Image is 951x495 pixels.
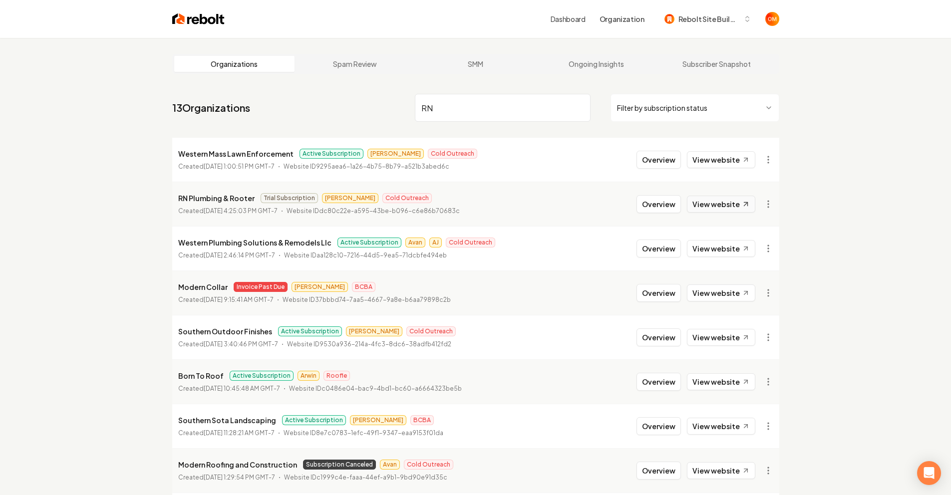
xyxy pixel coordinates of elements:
span: Rebolt Site Builder [678,14,739,24]
span: Arwin [298,371,319,381]
time: [DATE] 1:00:51 PM GMT-7 [204,163,275,170]
span: BCBA [352,282,375,292]
span: Avan [405,238,425,247]
span: Subscription Canceled [303,460,376,470]
span: [PERSON_NAME] [322,193,378,203]
span: Cold Outreach [382,193,432,203]
button: Overview [636,328,681,346]
span: Active Subscription [282,415,346,425]
img: Rebolt Logo [172,12,225,26]
span: BCBA [410,415,434,425]
a: View website [687,151,755,168]
a: Organizations [174,56,295,72]
span: Cold Outreach [404,460,453,470]
time: [DATE] 10:45:48 AM GMT-7 [204,385,280,392]
a: View website [687,329,755,346]
span: Avan [380,460,400,470]
p: Website ID dc80c22e-a595-43be-b096-c6e86b70683c [287,206,460,216]
p: Created [178,250,275,260]
a: Subscriber Snapshot [656,56,777,72]
a: View website [687,418,755,435]
p: Created [178,162,275,172]
p: Website ID c0486e04-bac9-4bd1-bc60-a6664323be5b [289,384,462,394]
img: Omar Molai [765,12,779,26]
p: Created [178,206,278,216]
a: Spam Review [295,56,415,72]
span: Cold Outreach [406,326,456,336]
span: Trial Subscription [261,193,318,203]
button: Overview [636,240,681,257]
p: Website ID 37bbbd74-7aa5-4667-9a8e-b6aa79898c2b [283,295,451,305]
a: View website [687,196,755,213]
p: Southern Sota Landscaping [178,414,276,426]
input: Search by name or ID [415,94,591,122]
a: Ongoing Insights [536,56,656,72]
p: Website ID c1999c4e-faaa-44ef-a9b1-9bd90e91d35c [284,473,447,483]
button: Overview [636,373,681,391]
p: Created [178,473,275,483]
p: Website ID aa128c10-7216-44d5-9ea5-71dcbfe494eb [284,250,447,260]
span: Cold Outreach [446,238,495,247]
span: Invoice Past Due [234,282,288,292]
span: Active Subscription [278,326,342,336]
button: Organization [594,10,650,28]
p: Modern Collar [178,281,228,293]
p: Website ID 8e7c0783-1efc-49f1-9347-eaa9153f01da [284,428,443,438]
a: 13Organizations [172,101,250,115]
a: View website [687,240,755,257]
span: Active Subscription [337,238,401,247]
button: Overview [636,195,681,213]
button: Overview [636,462,681,480]
span: Roofle [323,371,350,381]
p: Western Mass Lawn Enforcement [178,148,294,160]
a: View website [687,284,755,301]
a: View website [687,462,755,479]
time: [DATE] 3:40:46 PM GMT-7 [204,340,278,348]
p: Created [178,428,275,438]
p: Modern Roofing and Construction [178,459,297,471]
time: [DATE] 9:15:41 AM GMT-7 [204,296,274,303]
p: RN Plumbing & Rooter [178,192,255,204]
button: Overview [636,417,681,435]
time: [DATE] 1:29:54 PM GMT-7 [204,474,275,481]
p: Website ID 9295aea6-1a26-4b75-8b79-a521b3abed6c [284,162,449,172]
p: Website ID 9530a936-214a-4fc3-8dc6-38adfb412fd2 [287,339,451,349]
p: Created [178,384,280,394]
span: [PERSON_NAME] [346,326,402,336]
span: Active Subscription [300,149,363,159]
time: [DATE] 11:28:21 AM GMT-7 [204,429,275,437]
button: Overview [636,284,681,302]
div: Open Intercom Messenger [917,461,941,485]
p: Created [178,339,278,349]
p: Western Plumbing Solutions & Remodels Llc [178,237,331,248]
button: Overview [636,151,681,169]
p: Born To Roof [178,370,224,382]
a: View website [687,373,755,390]
a: Dashboard [551,14,586,24]
span: Cold Outreach [428,149,477,159]
span: AJ [429,238,442,247]
img: Rebolt Site Builder [664,14,674,24]
button: Open user button [765,12,779,26]
time: [DATE] 2:46:14 PM GMT-7 [204,251,275,259]
span: [PERSON_NAME] [367,149,424,159]
p: Southern Outdoor Finishes [178,325,272,337]
a: SMM [415,56,536,72]
span: Active Subscription [230,371,294,381]
span: [PERSON_NAME] [292,282,348,292]
span: [PERSON_NAME] [350,415,406,425]
time: [DATE] 4:25:03 PM GMT-7 [204,207,278,215]
p: Created [178,295,274,305]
